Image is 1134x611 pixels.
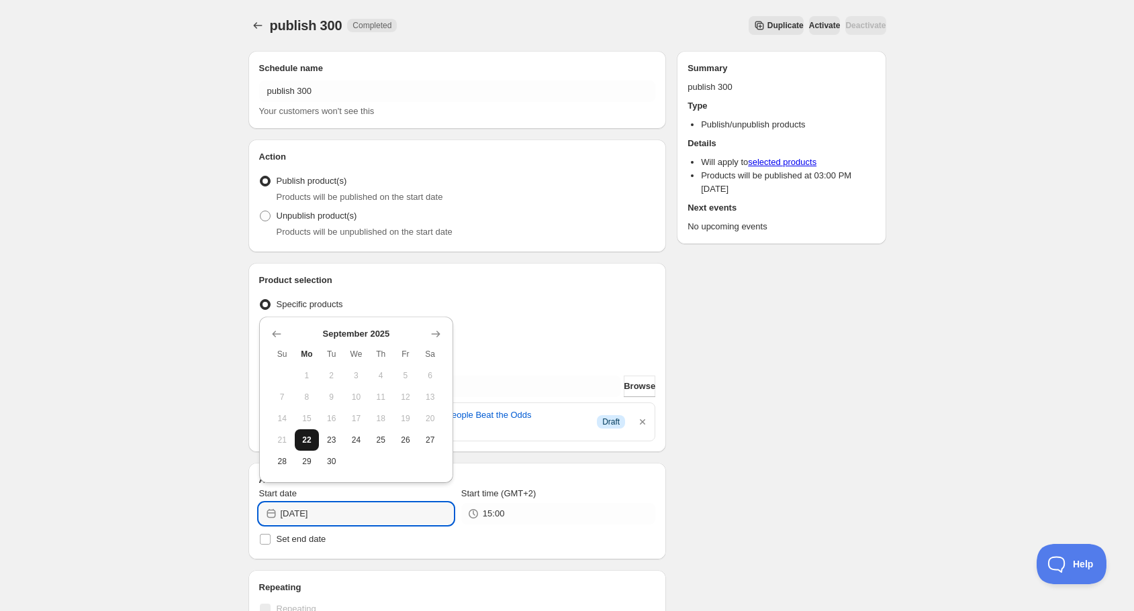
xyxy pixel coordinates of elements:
a: selected products [748,157,816,167]
button: Schedules [248,16,267,35]
button: Friday September 26 2025 [393,429,418,451]
span: 7 [275,392,289,402]
span: Your customers won't see this [259,106,375,116]
span: We [349,349,363,359]
span: Mo [300,349,314,359]
span: publish 300 [270,18,342,33]
h2: Details [688,137,875,150]
button: Wednesday September 3 2025 [344,365,369,386]
th: Wednesday [344,343,369,365]
span: Products will be unpublished on the start date [277,227,453,237]
th: Saturday [418,343,442,365]
span: 20 [423,413,437,424]
span: 2 [324,370,338,381]
button: Monday September 8 2025 [295,386,320,408]
span: Su [275,349,289,359]
span: 15 [300,413,314,424]
button: Activate [809,16,841,35]
button: Tuesday September 23 2025 [319,429,344,451]
h2: Active dates [259,474,656,487]
span: 16 [324,413,338,424]
button: Thursday September 18 2025 [369,408,393,429]
button: Saturday September 13 2025 [418,386,442,408]
span: Unpublish product(s) [277,211,357,221]
span: 10 [349,392,363,402]
span: Start time (GMT+2) [461,488,536,498]
button: Tuesday September 16 2025 [319,408,344,429]
span: 21 [275,435,289,445]
span: 12 [399,392,413,402]
span: 8 [300,392,314,402]
span: 25 [374,435,388,445]
button: Sunday September 7 2025 [270,386,295,408]
span: 17 [349,413,363,424]
span: Fr [399,349,413,359]
h2: Action [259,150,656,164]
th: Sunday [270,343,295,365]
button: Saturday September 27 2025 [418,429,442,451]
button: Thursday September 4 2025 [369,365,393,386]
th: Friday [393,343,418,365]
th: Thursday [369,343,393,365]
li: Products will be published at 03:00 PM [DATE] [701,169,875,196]
span: Tu [324,349,338,359]
li: Publish/unpublish products [701,118,875,131]
button: Today Monday September 22 2025 [295,429,320,451]
button: Tuesday September 30 2025 [319,451,344,472]
span: 19 [399,413,413,424]
span: 27 [423,435,437,445]
span: Specific products [277,299,343,309]
span: Set end date [277,534,326,544]
span: Start date [259,488,297,498]
button: Monday September 15 2025 [295,408,320,429]
th: Monday [295,343,320,365]
h2: Next events [688,201,875,215]
span: 28 [275,456,289,467]
button: Wednesday September 10 2025 [344,386,369,408]
button: Monday September 29 2025 [295,451,320,472]
button: Friday September 5 2025 [393,365,418,386]
span: 14 [275,413,289,424]
button: Monday September 1 2025 [295,365,320,386]
span: Th [374,349,388,359]
span: Sa [423,349,437,359]
button: Sunday September 14 2025 [270,408,295,429]
h2: Product selection [259,274,656,287]
button: Browse [624,376,655,397]
h2: Repeating [259,581,656,594]
span: Completed [352,20,391,31]
h2: Type [688,99,875,113]
span: 4 [374,370,388,381]
span: Draft [602,416,620,427]
button: Saturday September 6 2025 [418,365,442,386]
span: 5 [399,370,413,381]
span: Products will be published on the start date [277,192,443,202]
h2: Schedule name [259,62,656,75]
button: Thursday September 11 2025 [369,386,393,408]
button: Tuesday September 9 2025 [319,386,344,408]
span: Browse [624,380,655,393]
button: Saturday September 20 2025 [418,408,442,429]
span: Publish product(s) [277,176,347,186]
span: Duplicate [767,20,804,31]
button: Sunday September 28 2025 [270,451,295,472]
span: 26 [399,435,413,445]
span: 30 [324,456,338,467]
button: Thursday September 25 2025 [369,429,393,451]
button: Secondary action label [749,16,804,35]
span: 9 [324,392,338,402]
span: 11 [374,392,388,402]
span: 6 [423,370,437,381]
h2: Summary [688,62,875,75]
span: 22 [300,435,314,445]
button: Friday September 19 2025 [393,408,418,429]
p: No upcoming events [688,220,875,233]
button: Wednesday September 24 2025 [344,429,369,451]
span: Activate [809,20,841,31]
button: Wednesday September 17 2025 [344,408,369,429]
th: Tuesday [319,343,344,365]
span: 24 [349,435,363,445]
button: Show previous month, August 2025 [267,325,286,343]
span: 13 [423,392,437,402]
button: Tuesday September 2 2025 [319,365,344,386]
